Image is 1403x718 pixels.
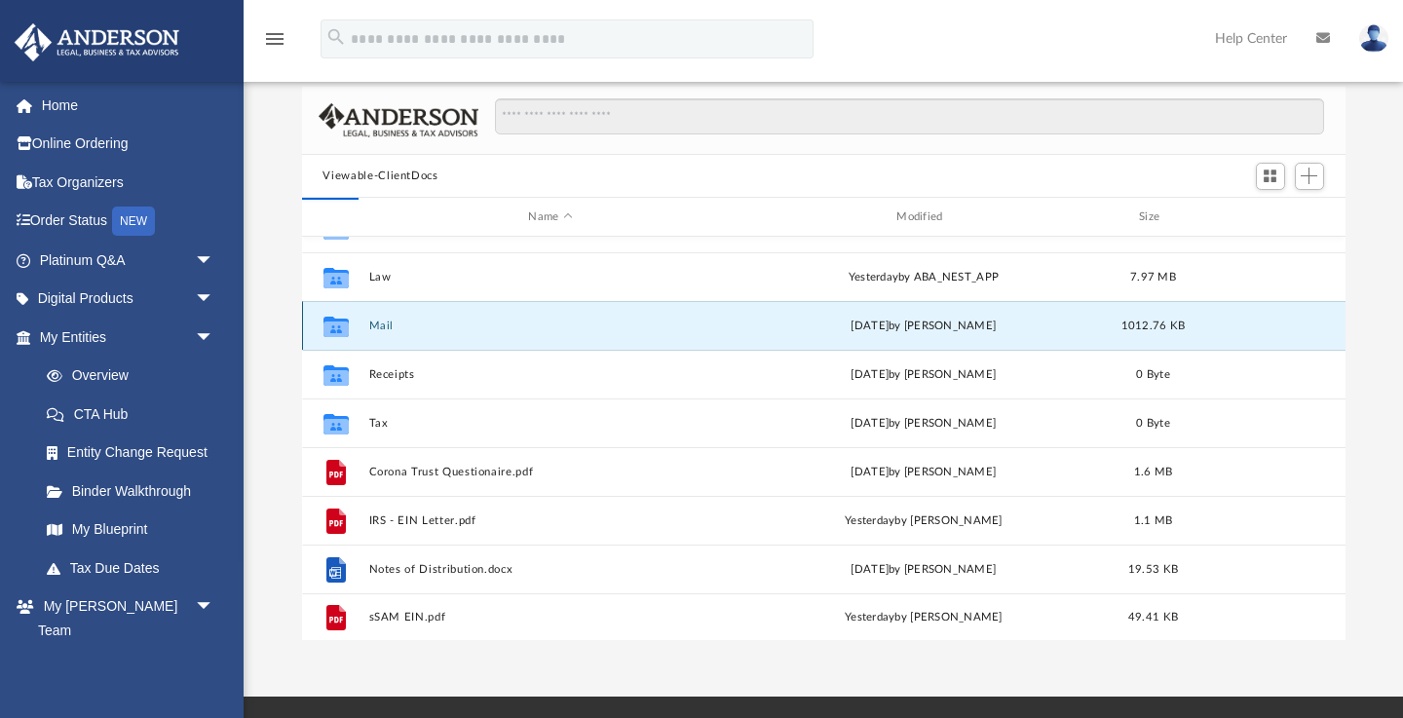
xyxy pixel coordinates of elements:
a: My Entitiesarrow_drop_down [14,318,244,357]
i: menu [263,27,286,51]
a: Platinum Q&Aarrow_drop_down [14,241,244,280]
button: Receipts [368,368,733,381]
button: Tax [368,417,733,430]
a: Entity Change Request [27,434,244,472]
span: 1012.76 KB [1120,321,1185,331]
div: Name [367,208,732,226]
div: NEW [112,207,155,236]
div: id [310,208,359,226]
span: 0 Byte [1136,418,1170,429]
button: Notes of Distribution.docx [368,563,733,576]
a: menu [263,37,286,51]
span: arrow_drop_down [195,241,234,281]
div: Modified [740,208,1105,226]
div: by [PERSON_NAME] [741,609,1106,626]
a: Online Ordering [14,125,244,164]
button: Corona Trust Questionaire.pdf [368,466,733,478]
button: Add [1295,163,1324,190]
a: Order StatusNEW [14,202,244,242]
a: Digital Productsarrow_drop_down [14,280,244,319]
button: Mail [368,320,733,332]
span: yesterday [845,515,894,526]
div: [DATE] by [PERSON_NAME] [741,464,1106,481]
img: User Pic [1359,24,1388,53]
button: Law [368,271,733,283]
button: sSAM EIN.pdf [368,612,733,624]
button: IRS - EIN Letter.pdf [368,514,733,527]
span: 0 Byte [1136,369,1170,380]
a: Binder Walkthrough [27,472,244,510]
a: My [PERSON_NAME] Teamarrow_drop_down [14,587,234,650]
span: 19.53 KB [1127,564,1177,575]
a: My Blueprint [27,510,234,549]
div: Size [1114,208,1192,226]
div: by [PERSON_NAME] [741,512,1106,530]
a: Tax Due Dates [27,548,244,587]
div: [DATE] by [PERSON_NAME] [741,366,1106,384]
a: Tax Organizers [14,163,244,202]
span: arrow_drop_down [195,587,234,627]
div: id [1200,208,1337,226]
span: yesterday [848,272,897,283]
div: [DATE] by [PERSON_NAME] [741,415,1106,433]
div: by ABA_NEST_APP [741,269,1106,286]
a: CTA Hub [27,395,244,434]
input: Search files and folders [495,98,1323,135]
span: 49.41 KB [1127,612,1177,623]
button: Switch to Grid View [1256,163,1285,190]
span: 1.6 MB [1133,467,1172,477]
span: 1.1 MB [1133,515,1172,526]
div: [DATE] by [PERSON_NAME] [741,561,1106,579]
a: Overview [27,357,244,396]
span: arrow_drop_down [195,318,234,358]
i: search [325,26,347,48]
button: Viewable-ClientDocs [322,168,437,185]
span: yesterday [845,612,894,623]
span: arrow_drop_down [195,280,234,320]
div: [DATE] by [PERSON_NAME] [741,318,1106,335]
div: grid [302,237,1346,641]
span: 7.97 MB [1130,272,1176,283]
img: Anderson Advisors Platinum Portal [9,23,185,61]
a: Home [14,86,244,125]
